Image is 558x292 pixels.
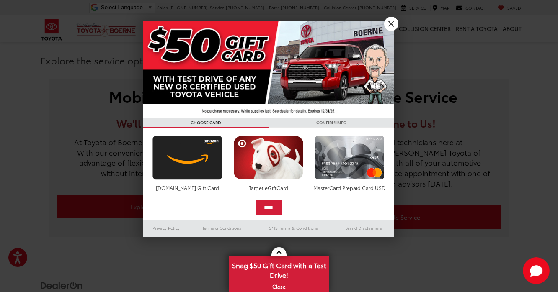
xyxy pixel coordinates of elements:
h3: CONFIRM INFO [269,118,394,128]
a: Privacy Policy [143,223,190,233]
h3: CHOOSE CARD [143,118,269,128]
div: MasterCard Prepaid Card USD [313,184,387,191]
span: Snag $50 Gift Card with a Test Drive! [230,256,328,282]
div: Target eGiftCard [231,184,305,191]
svg: Start Chat [523,257,550,284]
a: Brand Disclaimers [333,223,394,233]
img: amazoncard.png [150,136,225,180]
img: mastercard.png [313,136,387,180]
img: targetcard.png [231,136,305,180]
a: Terms & Conditions [190,223,254,233]
img: 42635_top_851395.jpg [143,21,394,118]
a: SMS Terms & Conditions [254,223,333,233]
div: [DOMAIN_NAME] Gift Card [150,184,225,191]
button: Toggle Chat Window [523,257,550,284]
